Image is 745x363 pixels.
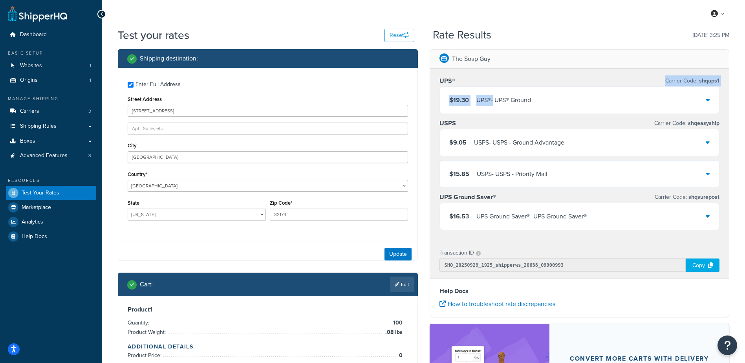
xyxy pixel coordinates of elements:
h2: Rate Results [433,29,491,41]
h4: Help Docs [439,286,720,296]
div: Copy [686,258,719,272]
label: Zip Code* [270,200,292,206]
span: 1 [90,62,91,69]
span: shqups1 [697,77,719,85]
span: 1 [90,77,91,84]
h3: USPS [439,119,456,127]
div: USPS - USPS - Ground Advantage [474,137,564,148]
a: Boxes [6,134,96,148]
span: Shipping Rules [20,123,57,130]
h2: Shipping destination : [140,55,198,62]
a: Marketplace [6,200,96,214]
button: Update [384,248,412,260]
p: Carrier Code: [654,118,719,129]
span: Marketplace [22,204,51,211]
span: Boxes [20,138,35,145]
span: Help Docs [22,233,47,240]
div: UPS Ground Saver® - UPS Ground Saver® [476,211,587,222]
a: Test Your Rates [6,186,96,200]
span: Analytics [22,219,43,225]
span: shqsurepost [687,193,719,201]
span: shqeasyship [686,119,719,127]
a: Shipping Rules [6,119,96,134]
a: Help Docs [6,229,96,244]
label: State [128,200,139,206]
span: Origins [20,77,38,84]
a: Advanced Features3 [6,148,96,163]
p: Carrier Code: [655,192,719,203]
label: Country* [128,171,147,177]
input: Enter Full Address [128,82,134,88]
input: Apt., Suite, etc. [128,123,408,134]
h3: UPS Ground Saver® [439,193,496,201]
a: Websites1 [6,59,96,73]
a: How to troubleshoot rate discrepancies [439,299,555,308]
span: Product Weight: [128,328,168,336]
label: City [128,143,137,148]
h3: Product 1 [128,306,408,313]
span: Product Price: [128,351,163,359]
span: Advanced Features [20,152,68,159]
p: Transaction ID [439,247,474,258]
li: Carriers [6,104,96,119]
div: USPS - USPS - Priority Mail [477,169,547,180]
span: 100 [391,318,403,328]
a: Analytics [6,215,96,229]
span: $15.85 [449,169,469,178]
a: Dashboard [6,27,96,42]
p: [DATE] 3:25 PM [693,30,729,41]
div: Basic Setup [6,50,96,57]
a: Carriers3 [6,104,96,119]
span: $16.53 [449,212,469,221]
h1: Test your rates [118,27,189,43]
a: Edit [390,277,414,292]
div: Manage Shipping [6,95,96,102]
a: Origins1 [6,73,96,88]
span: $19.30 [449,95,469,104]
span: Quantity: [128,319,151,327]
h3: UPS® [439,77,455,85]
div: Enter Full Address [135,79,181,90]
span: .08 lbs [383,328,403,337]
span: 3 [88,108,91,115]
span: $9.05 [449,138,467,147]
li: Origins [6,73,96,88]
h2: Cart : [140,281,153,288]
span: Test Your Rates [22,190,59,196]
span: 3 [88,152,91,159]
button: Open Resource Center [718,335,737,355]
li: Advanced Features [6,148,96,163]
li: Websites [6,59,96,73]
p: The Soap Guy [452,53,491,64]
div: UPS® - UPS® Ground [476,95,531,106]
span: 0 [397,351,403,360]
button: Reset [384,29,414,42]
span: Websites [20,62,42,69]
h4: Additional Details [128,343,408,351]
p: Carrier Code: [665,75,719,86]
span: Carriers [20,108,39,115]
div: Resources [6,177,96,184]
label: Street Address [128,96,162,102]
span: Dashboard [20,31,47,38]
